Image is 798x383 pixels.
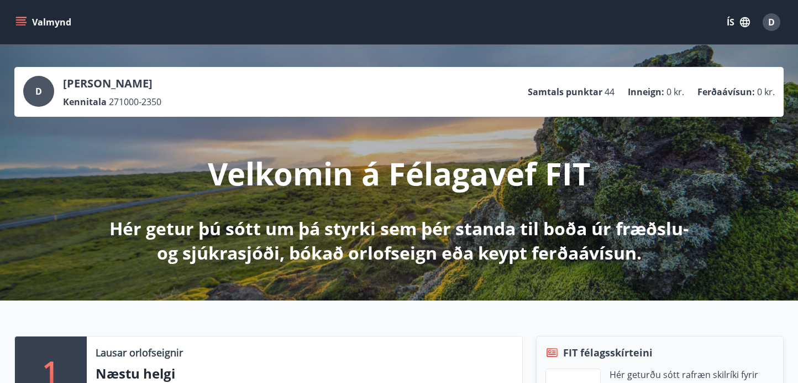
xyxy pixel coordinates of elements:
[208,152,590,194] p: Velkomin á Félagavef FIT
[605,86,615,98] span: 44
[96,364,513,383] p: Næstu helgi
[13,12,76,32] button: menu
[109,96,161,108] span: 271000-2350
[107,216,691,265] p: Hér getur þú sótt um þá styrki sem þér standa til boða úr fræðslu- og sjúkrasjóði, bókað orlofsei...
[757,86,775,98] span: 0 kr.
[35,85,42,97] span: D
[63,96,107,108] p: Kennitala
[528,86,602,98] p: Samtals punktar
[697,86,755,98] p: Ferðaávísun :
[63,76,161,91] p: [PERSON_NAME]
[628,86,664,98] p: Inneign :
[768,16,775,28] span: D
[563,345,653,360] span: FIT félagsskírteini
[610,369,758,381] p: Hér geturðu sótt rafræn skilríki fyrir
[96,345,183,360] p: Lausar orlofseignir
[721,12,756,32] button: ÍS
[758,9,785,35] button: D
[666,86,684,98] span: 0 kr.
